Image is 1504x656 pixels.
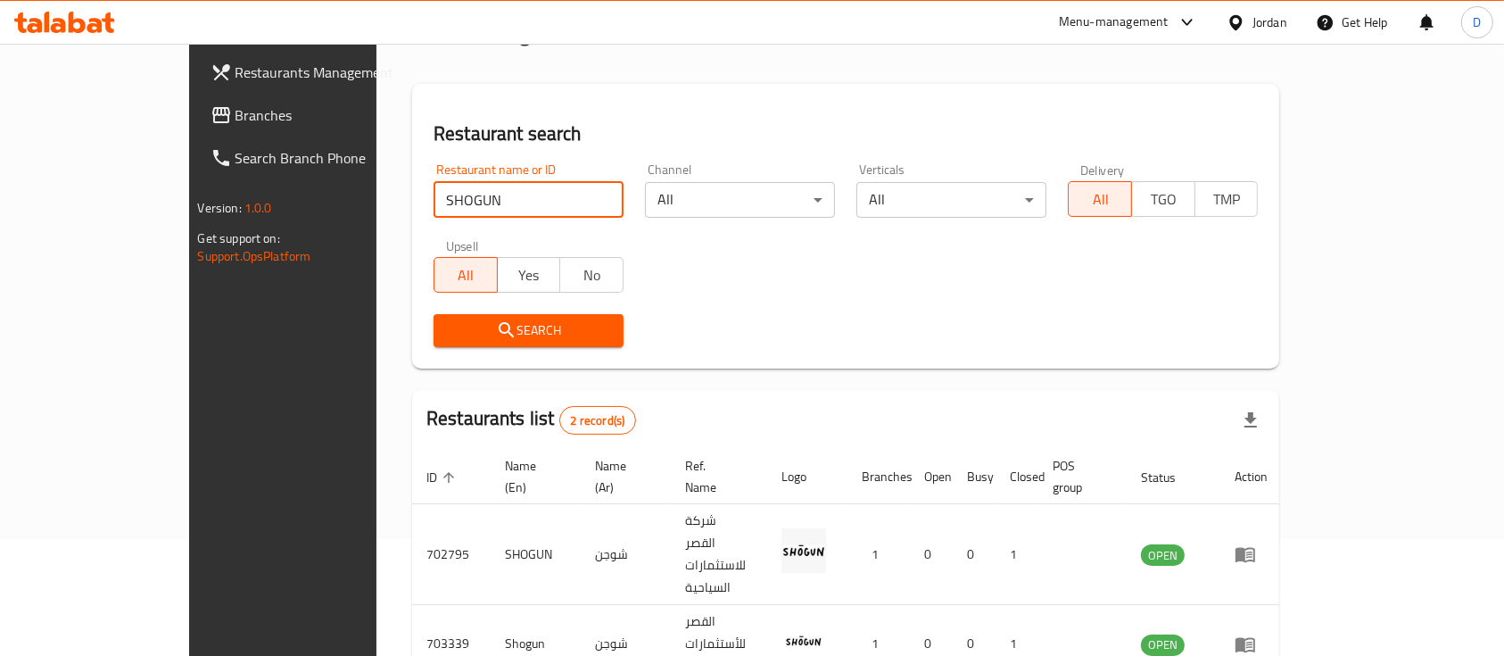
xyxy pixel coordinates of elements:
span: Version: [198,196,242,220]
div: Total records count [559,406,637,435]
span: Yes [505,262,554,288]
th: Busy [953,450,996,504]
a: Branches [196,94,441,137]
button: TMP [1194,181,1259,217]
span: Get support on: [198,227,280,250]
img: SHOGUN [781,528,826,573]
div: Menu-management [1059,12,1169,33]
span: Restaurants Management [236,62,426,83]
h2: Restaurant search [434,120,1258,147]
input: Search for restaurant name or ID.. [434,182,624,218]
span: Branches [236,104,426,126]
button: Yes [497,257,561,293]
span: Name (En) [505,455,559,498]
label: Delivery [1080,163,1125,176]
span: ID [426,467,460,488]
div: All [645,182,835,218]
span: OPEN [1141,545,1185,566]
td: 0 [953,504,996,605]
div: Jordan [1252,12,1287,32]
th: Open [910,450,953,504]
span: Name (Ar) [595,455,649,498]
span: D [1473,12,1481,32]
h2: Menu management [412,20,588,48]
span: 1.0.0 [244,196,272,220]
span: TMP [1202,187,1252,212]
h2: Restaurants list [426,405,636,435]
button: All [434,257,498,293]
button: All [1068,181,1132,217]
th: Branches [847,450,910,504]
span: No [567,262,616,288]
span: All [442,262,491,288]
div: OPEN [1141,544,1185,566]
td: شركة القصر للاستثمارات السياحية [671,504,767,605]
label: Upsell [446,239,479,252]
th: Closed [996,450,1038,504]
div: Export file [1229,399,1272,442]
div: OPEN [1141,635,1185,656]
span: All [1076,187,1125,212]
td: 1 [847,504,910,605]
span: TGO [1139,187,1188,212]
span: Search Branch Phone [236,147,426,169]
td: شوجن [581,504,671,605]
span: Ref. Name [685,455,746,498]
button: TGO [1131,181,1195,217]
a: Restaurants Management [196,51,441,94]
button: No [559,257,624,293]
a: Search Branch Phone [196,137,441,179]
td: 0 [910,504,953,605]
th: Logo [767,450,847,504]
span: OPEN [1141,635,1185,655]
td: 702795 [412,504,491,605]
td: SHOGUN [491,504,581,605]
div: All [856,182,1046,218]
div: Menu [1235,544,1268,565]
span: POS group [1053,455,1105,498]
th: Action [1220,450,1282,504]
span: Search [448,320,609,342]
span: 2 record(s) [560,412,636,429]
div: Menu [1235,634,1268,655]
a: Support.OpsPlatform [198,245,311,268]
span: Status [1141,467,1199,488]
td: 1 [996,504,1038,605]
button: Search [434,314,624,347]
